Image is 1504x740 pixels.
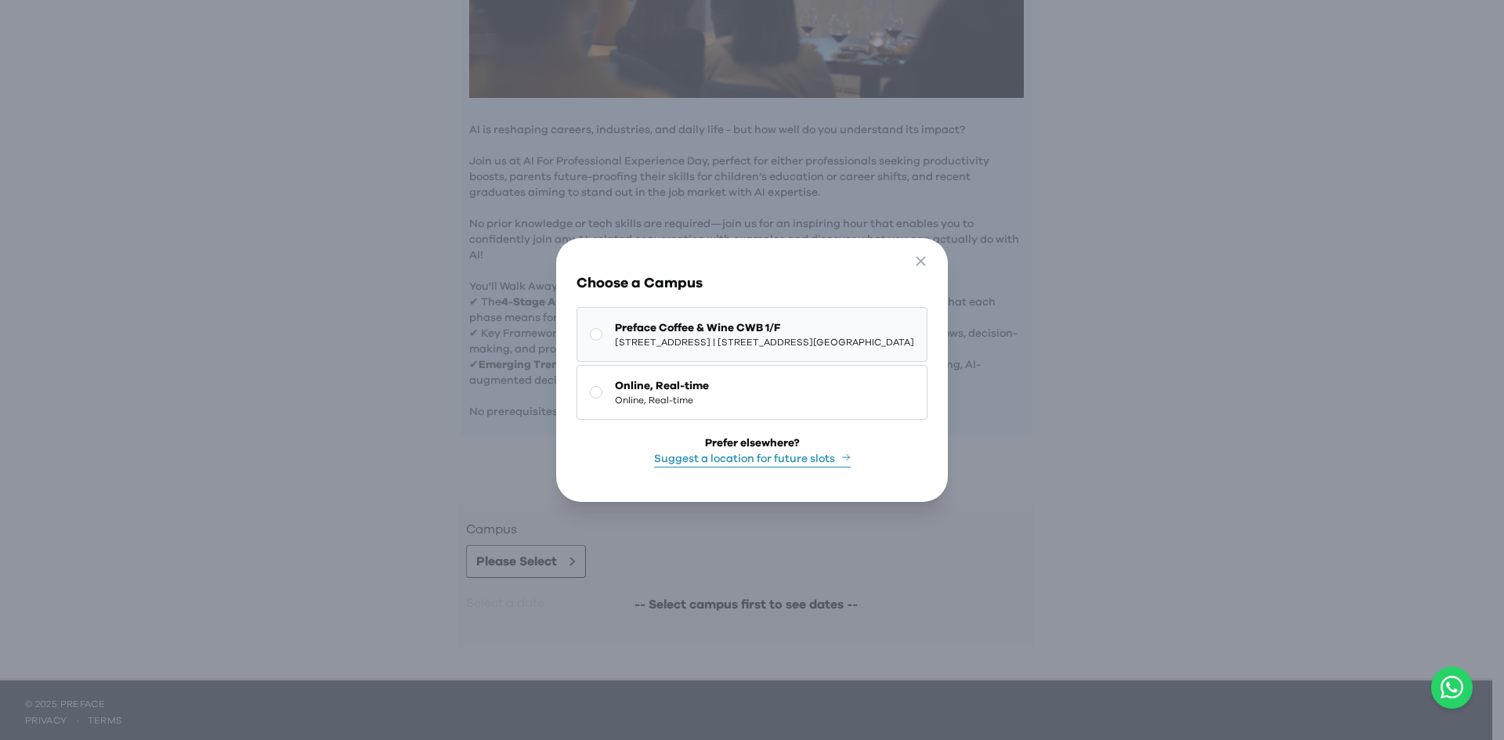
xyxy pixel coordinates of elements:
[577,307,927,362] button: Preface Coffee & Wine CWB 1/F[STREET_ADDRESS] | [STREET_ADDRESS][GEOGRAPHIC_DATA]
[577,365,927,420] button: Online, Real-timeOnline, Real-time
[705,435,800,451] div: Prefer elsewhere?
[654,451,851,467] button: Suggest a location for future slots
[615,336,914,348] span: [STREET_ADDRESS] | [STREET_ADDRESS][GEOGRAPHIC_DATA]
[615,320,914,336] span: Preface Coffee & Wine CWB 1/F
[615,394,709,406] span: Online, Real-time
[615,378,709,394] span: Online, Real-time
[577,273,927,294] h3: Choose a Campus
